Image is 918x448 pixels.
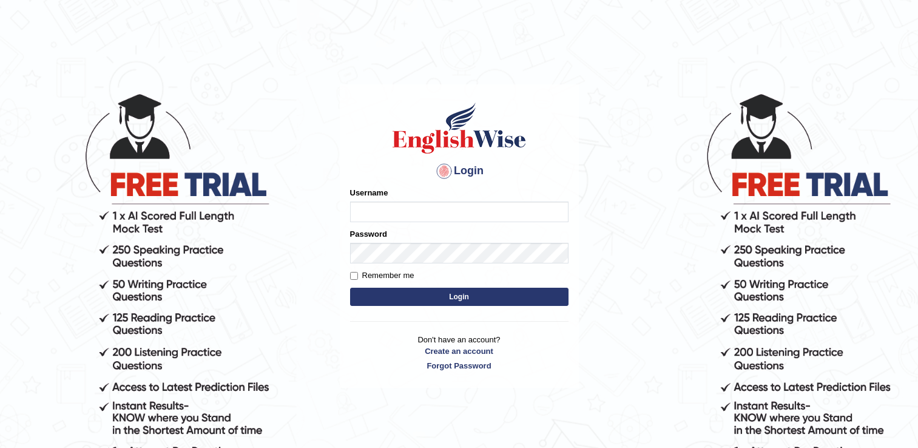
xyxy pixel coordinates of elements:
input: Remember me [350,272,358,280]
button: Login [350,288,569,306]
img: Logo of English Wise sign in for intelligent practice with AI [390,101,528,155]
p: Don't have an account? [350,334,569,372]
label: Remember me [350,270,414,282]
a: Create an account [350,345,569,357]
label: Username [350,187,388,199]
a: Forgot Password [350,360,569,372]
h4: Login [350,161,569,181]
label: Password [350,228,387,240]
